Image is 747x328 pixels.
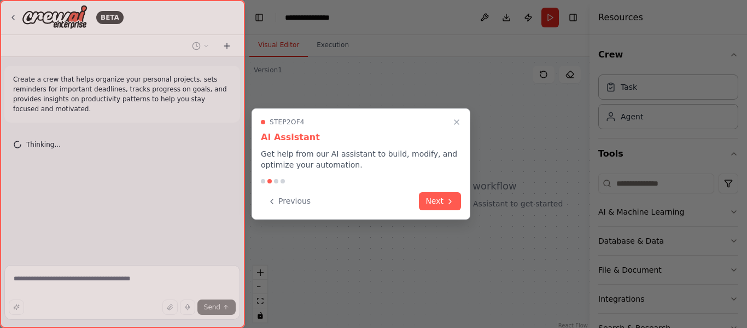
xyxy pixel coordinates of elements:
h3: AI Assistant [261,131,461,144]
button: Hide left sidebar [252,10,267,25]
button: Previous [261,192,317,210]
button: Next [419,192,461,210]
button: Close walkthrough [450,116,463,129]
span: Step 2 of 4 [270,118,305,126]
p: Get help from our AI assistant to build, modify, and optimize your automation. [261,148,461,170]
